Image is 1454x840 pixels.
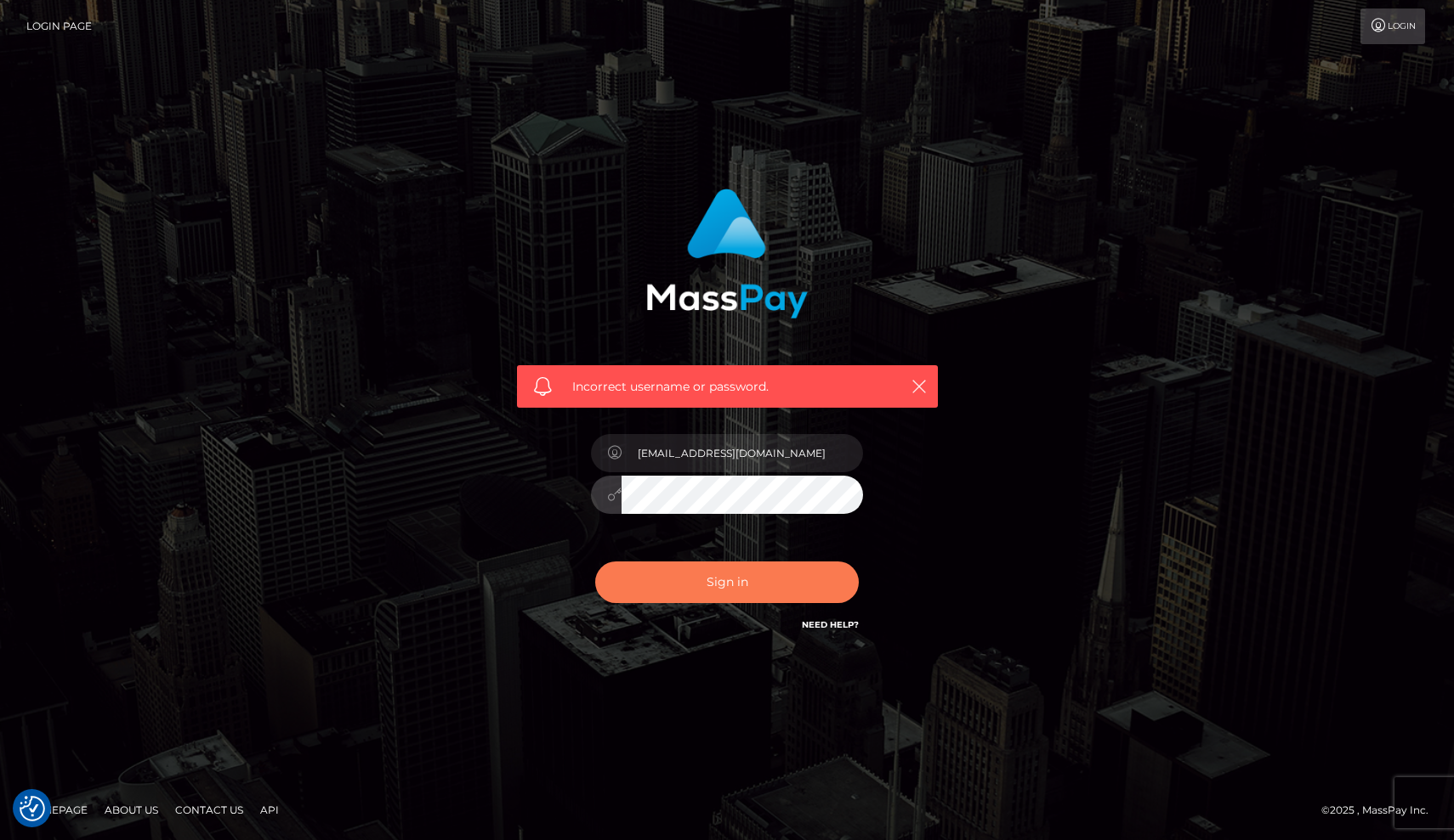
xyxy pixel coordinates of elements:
a: API [253,797,286,823]
input: Username... [622,434,863,472]
a: Contact Us [168,797,250,823]
a: Login [1360,8,1425,44]
span: Incorrect username or password. [572,378,883,396]
img: Revisit consent button [20,796,45,821]
button: Consent Preferences [20,796,45,821]
a: Homepage [19,797,94,823]
img: MassPay Login [646,189,808,319]
button: Sign in [595,561,859,603]
a: Need Help? [802,619,859,630]
a: About Us [98,797,165,823]
a: Login Page [26,8,92,44]
div: © 2025 , MassPay Inc. [1321,801,1441,820]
